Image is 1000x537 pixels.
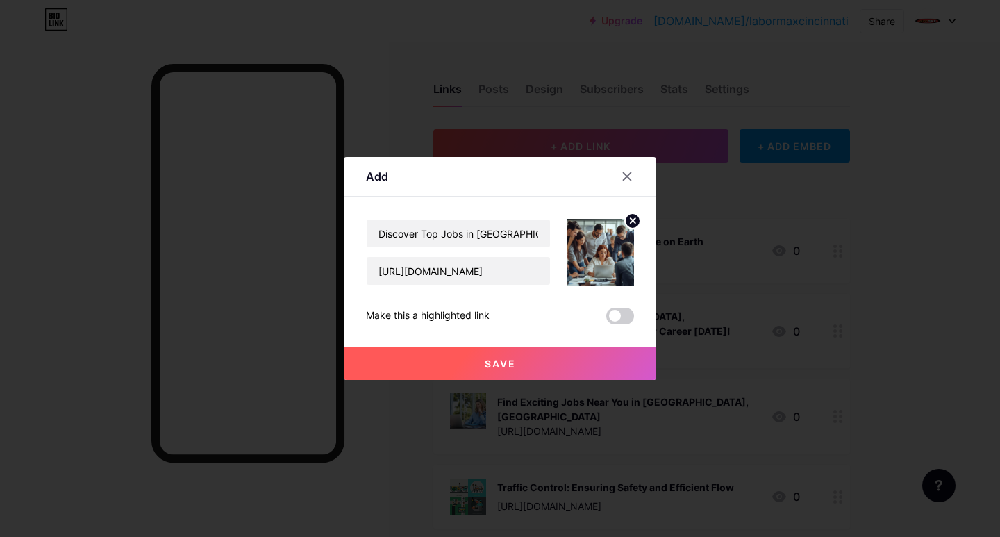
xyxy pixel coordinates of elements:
[367,220,550,247] input: Title
[344,347,656,380] button: Save
[366,308,490,324] div: Make this a highlighted link
[485,358,516,370] span: Save
[367,257,550,285] input: URL
[567,219,634,286] img: link_thumbnail
[366,168,388,185] div: Add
